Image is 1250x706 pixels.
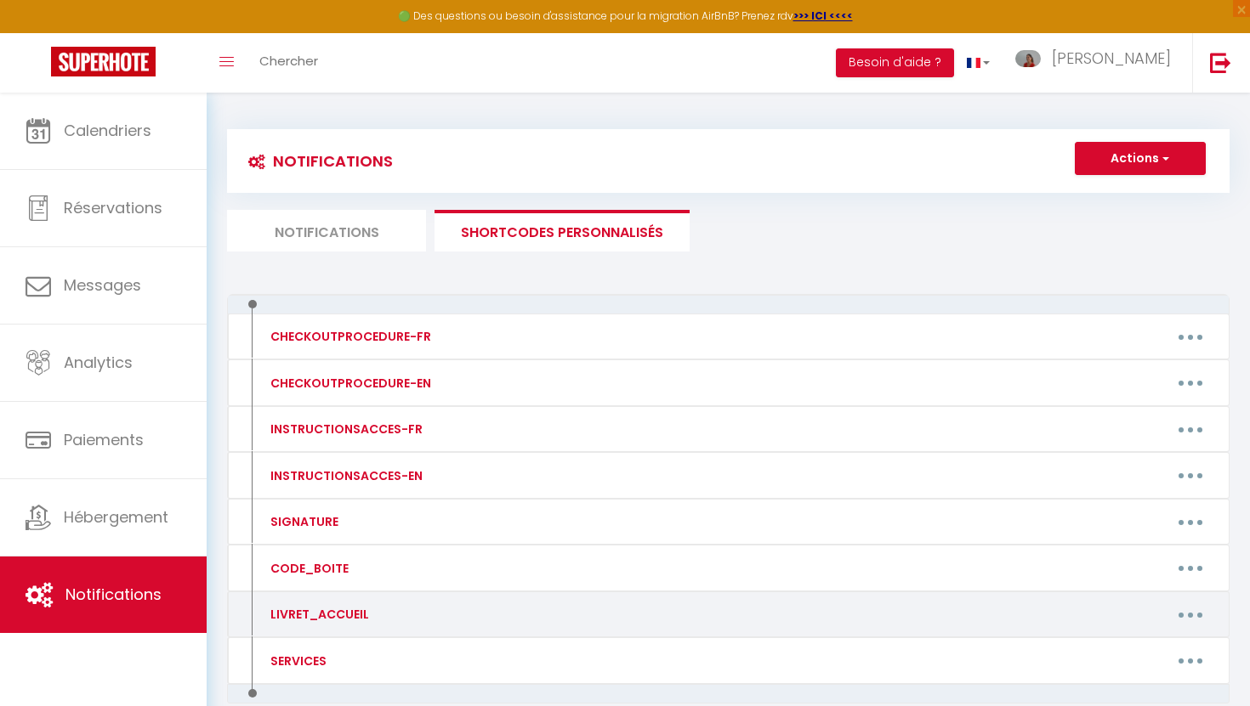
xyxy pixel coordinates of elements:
[266,466,423,485] div: INSTRUCTIONSACCES-EN
[64,506,168,528] span: Hébergement
[1075,142,1206,176] button: Actions
[64,120,151,141] span: Calendriers
[1003,33,1192,93] a: ... [PERSON_NAME]
[793,8,853,23] a: >>> ICI <<<<
[64,274,141,296] span: Messages
[64,352,133,373] span: Analytics
[247,33,331,93] a: Chercher
[227,210,426,251] li: Notifications
[266,605,369,624] div: LIVRET_ACCUEIL
[266,652,327,670] div: SERVICES
[836,48,954,77] button: Besoin d'aide ?
[266,512,338,531] div: SIGNATURE
[266,559,349,578] div: CODE_BOITE
[1210,52,1231,73] img: logout
[64,197,162,218] span: Réservations
[266,420,423,438] div: INSTRUCTIONSACCES-FR
[1015,50,1041,67] img: ...
[65,584,162,605] span: Notifications
[64,429,144,450] span: Paiements
[435,210,690,251] li: SHORTCODES PERSONNALISÉS
[1052,48,1171,69] span: [PERSON_NAME]
[240,142,393,180] h3: Notifications
[266,374,431,393] div: CHECKOUTPROCEDURE-EN
[266,327,431,346] div: CHECKOUTPROCEDURE-FR
[51,47,156,76] img: Super Booking
[259,52,318,70] span: Chercher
